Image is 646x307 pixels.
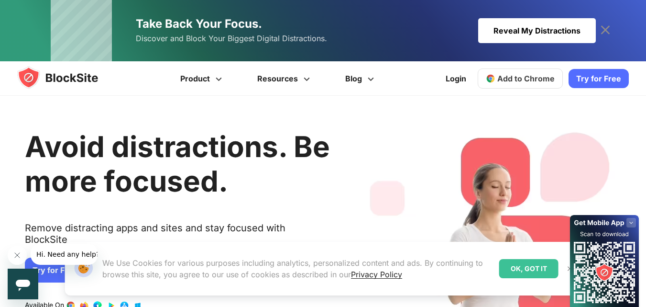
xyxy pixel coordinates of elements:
[478,68,563,89] a: Add to Chrome
[8,269,38,299] iframe: Button to launch messaging window
[569,69,629,88] a: Try for Free
[17,66,117,89] img: blocksite-icon.5d769676.svg
[497,74,555,83] span: Add to Chrome
[566,265,574,273] img: Close
[478,18,596,43] div: Reveal My Distractions
[136,17,262,31] span: Take Back Your Focus.
[8,246,27,265] iframe: Close message
[564,262,576,275] button: Close
[6,7,69,14] span: Hi. Need any help?
[329,61,393,96] a: Blog
[486,74,495,83] img: chrome-icon.svg
[351,270,402,279] a: Privacy Policy
[440,67,472,90] a: Login
[136,32,327,45] span: Discover and Block Your Biggest Digital Distractions.
[164,61,241,96] a: Product
[499,259,558,278] div: OK, GOT IT
[102,257,492,280] p: We Use Cookies for various purposes including analytics, personalized content and ads. By continu...
[25,222,330,253] text: Remove distracting apps and sites and stay focused with BlockSite
[31,244,98,265] iframe: Message from company
[25,129,330,198] h1: Avoid distractions. Be more focused.
[241,61,329,96] a: Resources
